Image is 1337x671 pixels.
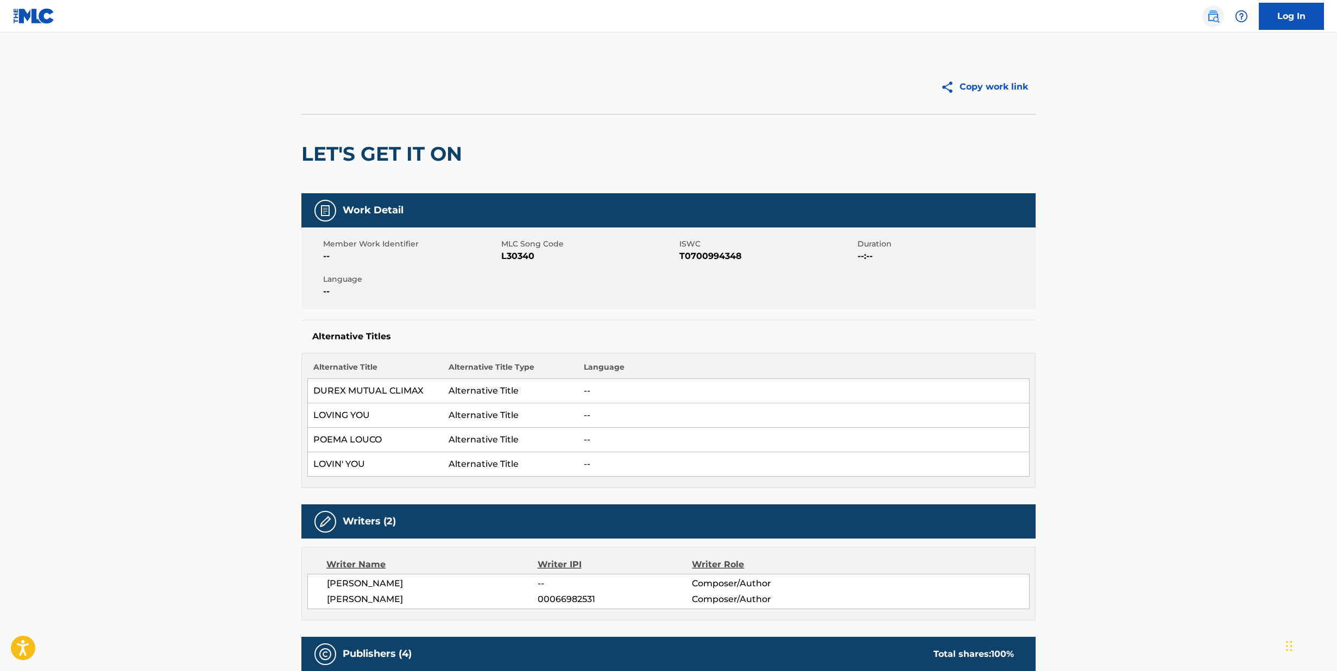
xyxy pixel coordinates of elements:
[443,452,578,477] td: Alternative Title
[327,577,538,590] span: [PERSON_NAME]
[679,250,855,263] span: T0700994348
[327,593,538,606] span: [PERSON_NAME]
[578,428,1030,452] td: --
[1283,619,1337,671] iframe: Chat Widget
[326,558,538,571] div: Writer Name
[1231,5,1252,27] div: Help
[857,250,1033,263] span: --:--
[578,362,1030,379] th: Language
[443,362,578,379] th: Alternative Title Type
[443,428,578,452] td: Alternative Title
[692,558,833,571] div: Writer Role
[323,238,499,250] span: Member Work Identifier
[13,8,55,24] img: MLC Logo
[578,403,1030,428] td: --
[343,648,412,660] h5: Publishers (4)
[538,593,692,606] span: 00066982531
[323,274,499,285] span: Language
[319,515,332,528] img: Writers
[578,379,1030,403] td: --
[501,250,677,263] span: L30340
[319,648,332,661] img: Publishers
[308,452,443,477] td: LOVIN' YOU
[443,379,578,403] td: Alternative Title
[501,238,677,250] span: MLC Song Code
[1286,630,1292,662] div: Drag
[941,80,960,94] img: Copy work link
[308,379,443,403] td: DUREX MUTUAL CLIMAX
[1235,10,1248,23] img: help
[679,238,855,250] span: ISWC
[343,204,403,217] h5: Work Detail
[538,558,692,571] div: Writer IPI
[1202,5,1224,27] a: Public Search
[319,204,332,217] img: Work Detail
[323,285,499,298] span: --
[323,250,499,263] span: --
[991,649,1014,659] span: 100 %
[538,577,692,590] span: --
[692,577,833,590] span: Composer/Author
[443,403,578,428] td: Alternative Title
[857,238,1033,250] span: Duration
[308,362,443,379] th: Alternative Title
[308,403,443,428] td: LOVING YOU
[1207,10,1220,23] img: search
[692,593,833,606] span: Composer/Author
[343,515,396,528] h5: Writers (2)
[578,452,1030,477] td: --
[1259,3,1324,30] a: Log In
[933,73,1036,100] button: Copy work link
[312,331,1025,342] h5: Alternative Titles
[308,428,443,452] td: POEMA LOUCO
[301,142,468,166] h2: LET'S GET IT ON
[934,648,1014,661] div: Total shares:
